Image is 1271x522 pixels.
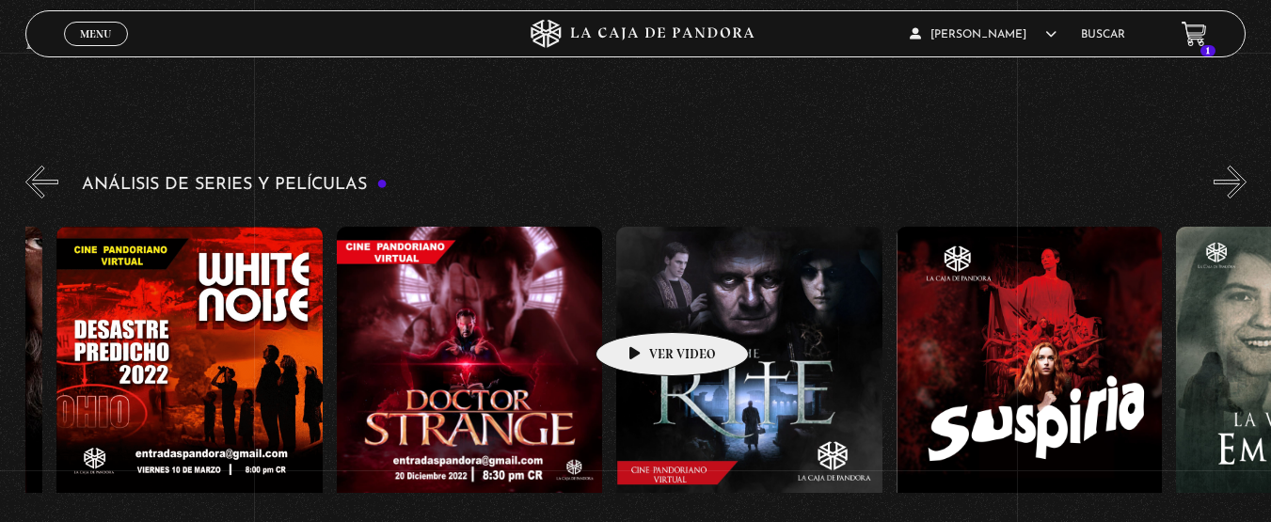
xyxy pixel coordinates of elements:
[1200,45,1215,56] span: 1
[25,166,58,198] button: Previous
[80,28,111,40] span: Menu
[73,44,118,57] span: Cerrar
[1214,166,1247,198] button: Next
[1081,29,1125,40] a: Buscar
[1182,22,1207,47] a: 1
[82,176,388,194] h3: Análisis de series y películas
[25,27,292,57] h4: Papa [PERSON_NAME]
[910,29,1057,40] span: [PERSON_NAME]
